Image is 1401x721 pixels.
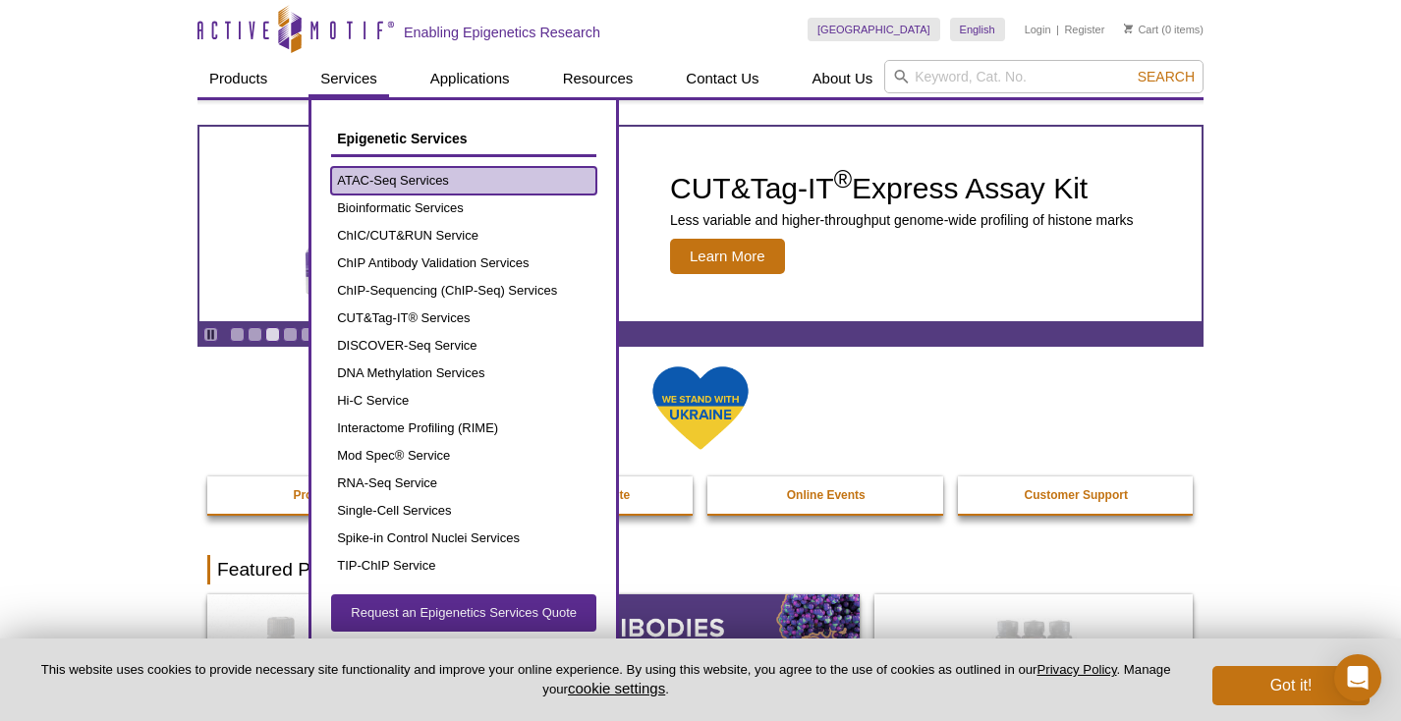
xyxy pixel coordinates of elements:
[834,165,852,193] sup: ®
[331,250,596,277] a: ChIP Antibody Validation Services
[419,60,522,97] a: Applications
[801,60,885,97] a: About Us
[331,442,596,470] a: Mod Spec® Service
[674,60,770,97] a: Contact Us
[248,327,262,342] a: Go to slide 2
[199,127,1202,321] a: CUT&Tag-IT Express Assay Kit CUT&Tag-IT®Express Assay Kit Less variable and higher-throughput gen...
[331,222,596,250] a: ChIC/CUT&RUN Service
[551,60,645,97] a: Resources
[1212,666,1370,705] button: Got it!
[283,327,298,342] a: Go to slide 4
[651,364,750,452] img: We Stand With Ukraine
[301,327,315,342] a: Go to slide 5
[331,387,596,415] a: Hi-C Service
[1124,24,1133,33] img: Your Cart
[331,470,596,497] a: RNA-Seq Service
[331,277,596,305] a: ChIP-Sequencing (ChIP-Seq) Services
[1132,68,1201,85] button: Search
[1124,18,1204,41] li: (0 items)
[707,476,945,514] a: Online Events
[331,305,596,332] a: CUT&Tag-IT® Services
[404,24,600,41] h2: Enabling Epigenetics Research
[207,555,1194,584] h2: Featured Products
[1056,18,1059,41] li: |
[199,127,1202,321] article: CUT&Tag-IT Express Assay Kit
[787,488,866,502] strong: Online Events
[958,476,1196,514] a: Customer Support
[308,60,389,97] a: Services
[1064,23,1104,36] a: Register
[31,661,1180,698] p: This website uses cookies to provide necessary site functionality and improve your online experie...
[293,488,359,502] strong: Promotions
[1025,488,1128,502] strong: Customer Support
[207,476,445,514] a: Promotions
[808,18,940,41] a: [GEOGRAPHIC_DATA]
[203,327,218,342] a: Toggle autoplay
[1124,23,1158,36] a: Cart
[331,194,596,222] a: Bioinformatic Services
[670,211,1134,229] p: Less variable and higher-throughput genome-wide profiling of histone marks
[331,552,596,580] a: TIP-ChIP Service
[331,415,596,442] a: Interactome Profiling (RIME)
[670,174,1134,203] h2: CUT&Tag-IT Express Assay Kit
[331,120,596,157] a: Epigenetic Services
[331,332,596,360] a: DISCOVER-Seq Service
[331,167,596,194] a: ATAC-Seq Services
[1138,69,1195,84] span: Search
[337,131,467,146] span: Epigenetic Services
[1334,654,1381,701] div: Open Intercom Messenger
[1025,23,1051,36] a: Login
[230,327,245,342] a: Go to slide 1
[884,60,1204,93] input: Keyword, Cat. No.
[197,60,279,97] a: Products
[331,594,596,632] a: Request an Epigenetics Services Quote
[331,525,596,552] a: Spike-in Control Nuclei Services
[331,497,596,525] a: Single-Cell Services
[265,327,280,342] a: Go to slide 3
[263,116,588,332] img: CUT&Tag-IT Express Assay Kit
[670,239,785,274] span: Learn More
[950,18,1005,41] a: English
[568,680,665,696] button: cookie settings
[331,360,596,387] a: DNA Methylation Services
[1037,662,1116,677] a: Privacy Policy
